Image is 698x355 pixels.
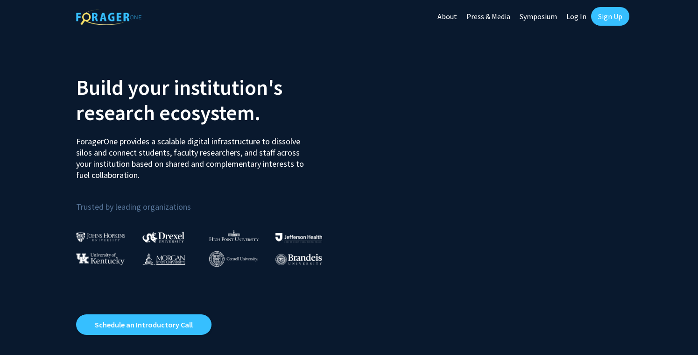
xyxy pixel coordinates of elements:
img: High Point University [209,230,259,241]
p: ForagerOne provides a scalable digital infrastructure to dissolve silos and connect students, fac... [76,129,310,181]
img: University of Kentucky [76,253,125,265]
img: Johns Hopkins University [76,232,126,242]
img: Morgan State University [142,253,185,265]
a: Opens in a new tab [76,314,212,335]
img: Thomas Jefferson University [275,233,322,242]
img: ForagerOne Logo [76,9,141,25]
p: Trusted by leading organizations [76,188,342,214]
img: Brandeis University [275,254,322,265]
a: Sign Up [591,7,629,26]
img: Cornell University [209,251,258,267]
h2: Build your institution's research ecosystem. [76,75,342,125]
img: Drexel University [142,232,184,242]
